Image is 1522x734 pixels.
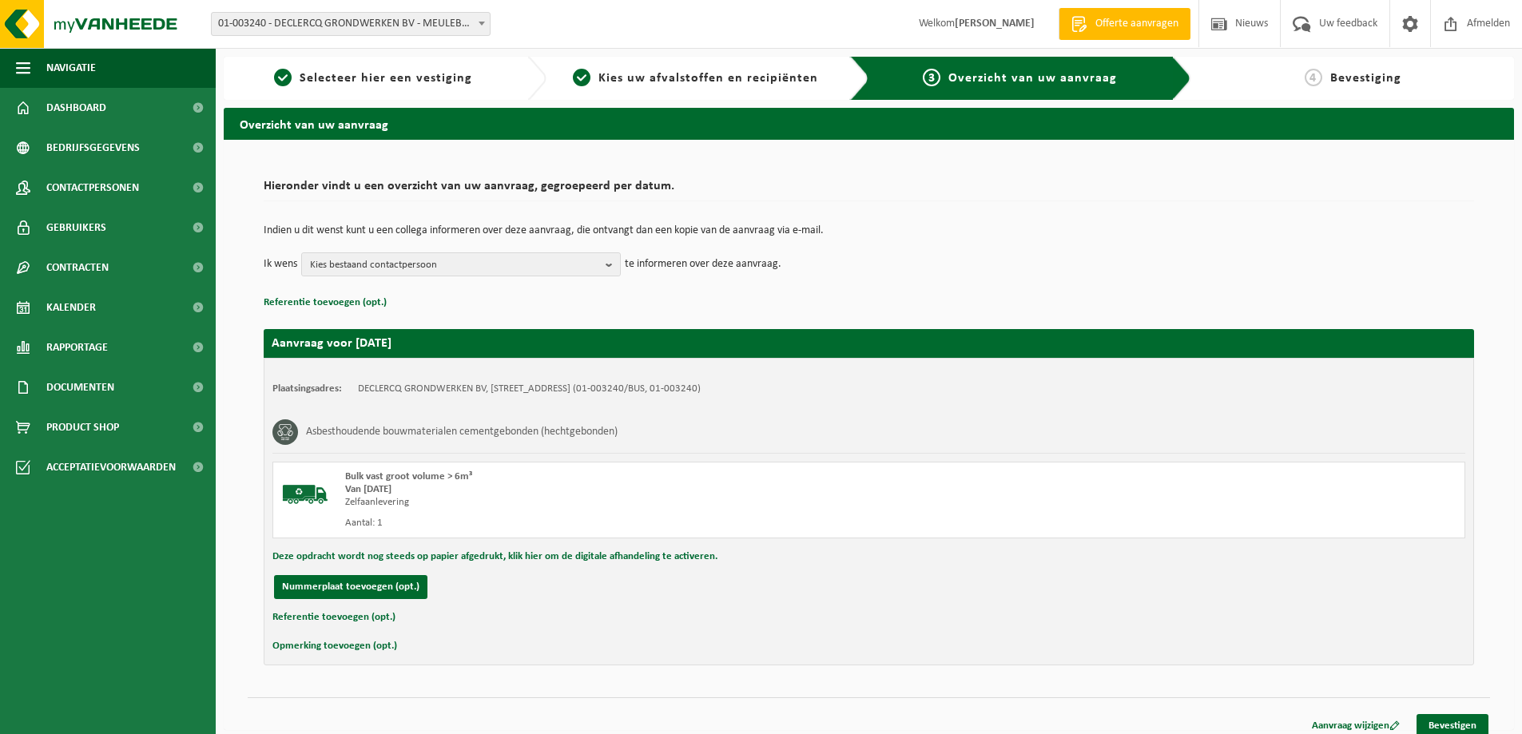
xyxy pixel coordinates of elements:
span: 01-003240 - DECLERCQ GRONDWERKEN BV - MEULEBEKE [211,12,491,36]
span: 1 [274,69,292,86]
span: Gebruikers [46,208,106,248]
div: Zelfaanlevering [345,496,933,509]
strong: [PERSON_NAME] [955,18,1035,30]
span: Kies bestaand contactpersoon [310,253,599,277]
span: Product Shop [46,407,119,447]
a: 1Selecteer hier een vestiging [232,69,515,88]
span: Acceptatievoorwaarden [46,447,176,487]
span: Contracten [46,248,109,288]
span: Offerte aanvragen [1091,16,1182,32]
button: Referentie toevoegen (opt.) [264,292,387,313]
span: 3 [923,69,940,86]
span: Bulk vast groot volume > 6m³ [345,471,472,482]
h3: Asbesthoudende bouwmaterialen cementgebonden (hechtgebonden) [306,419,618,445]
strong: Plaatsingsadres: [272,383,342,394]
span: Navigatie [46,48,96,88]
a: 2Kies uw afvalstoffen en recipiënten [554,69,837,88]
span: Documenten [46,367,114,407]
strong: Van [DATE] [345,484,391,494]
span: Kies uw afvalstoffen en recipiënten [598,72,818,85]
span: Bedrijfsgegevens [46,128,140,168]
span: Selecteer hier een vestiging [300,72,472,85]
strong: Aanvraag voor [DATE] [272,337,391,350]
button: Referentie toevoegen (opt.) [272,607,395,628]
button: Kies bestaand contactpersoon [301,252,621,276]
img: BL-SO-LV.png [281,470,329,518]
span: Rapportage [46,327,108,367]
span: 01-003240 - DECLERCQ GRONDWERKEN BV - MEULEBEKE [212,13,490,35]
p: Indien u dit wenst kunt u een collega informeren over deze aanvraag, die ontvangt dan een kopie v... [264,225,1474,236]
button: Opmerking toevoegen (opt.) [272,636,397,657]
button: Deze opdracht wordt nog steeds op papier afgedrukt, klik hier om de digitale afhandeling te activ... [272,546,717,567]
span: Kalender [46,288,96,327]
span: Bevestiging [1330,72,1401,85]
span: Overzicht van uw aanvraag [948,72,1117,85]
span: Dashboard [46,88,106,128]
span: Contactpersonen [46,168,139,208]
h2: Overzicht van uw aanvraag [224,108,1514,139]
span: 4 [1305,69,1322,86]
p: te informeren over deze aanvraag. [625,252,781,276]
td: DECLERCQ GRONDWERKEN BV, [STREET_ADDRESS] (01-003240/BUS, 01-003240) [358,383,701,395]
a: Offerte aanvragen [1059,8,1190,40]
button: Nummerplaat toevoegen (opt.) [274,575,427,599]
p: Ik wens [264,252,297,276]
h2: Hieronder vindt u een overzicht van uw aanvraag, gegroepeerd per datum. [264,180,1474,201]
span: 2 [573,69,590,86]
div: Aantal: 1 [345,517,933,530]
